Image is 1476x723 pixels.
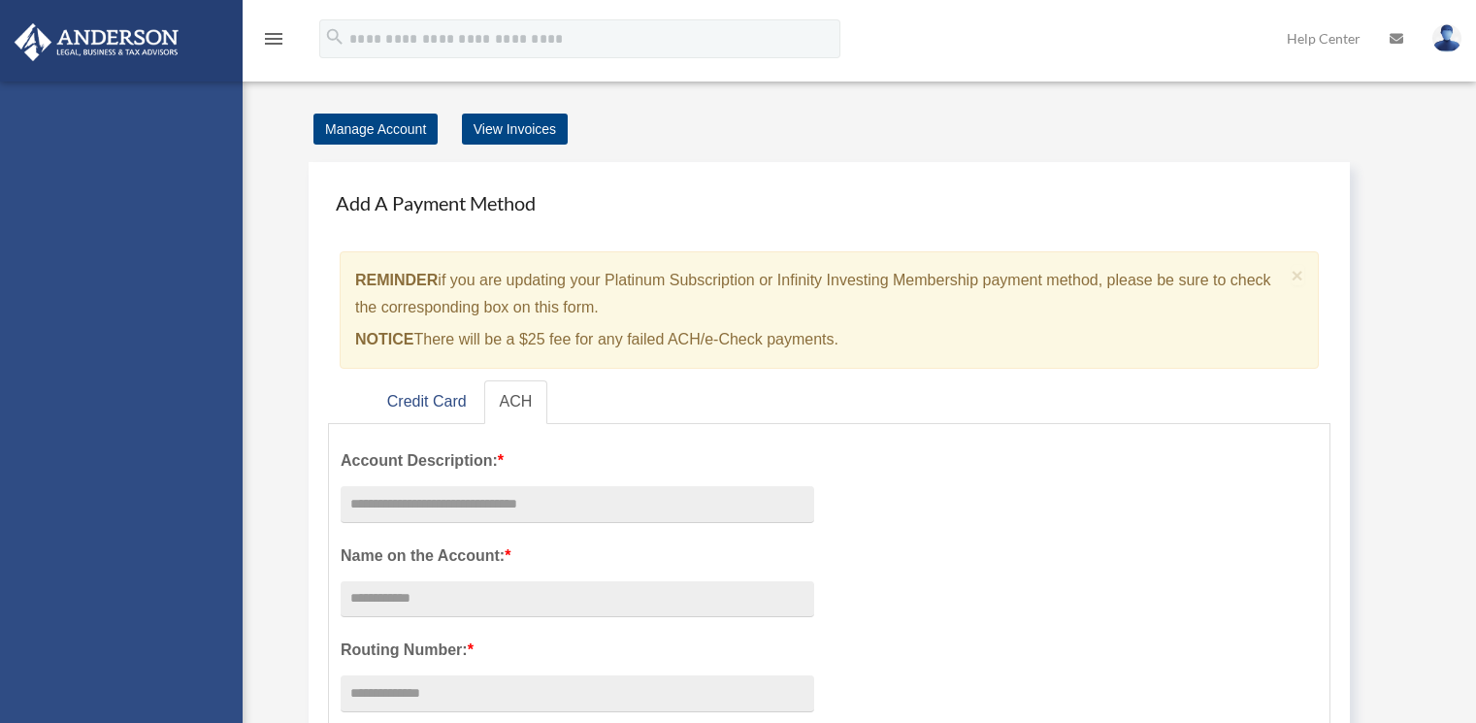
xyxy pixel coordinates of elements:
[462,114,568,145] a: View Invoices
[355,272,438,288] strong: REMINDER
[484,380,548,424] a: ACH
[341,542,814,570] label: Name on the Account:
[328,181,1330,224] h4: Add A Payment Method
[262,27,285,50] i: menu
[372,380,482,424] a: Credit Card
[1292,264,1304,286] span: ×
[355,331,413,347] strong: NOTICE
[341,637,814,664] label: Routing Number:
[1292,265,1304,285] button: Close
[340,251,1319,369] div: if you are updating your Platinum Subscription or Infinity Investing Membership payment method, p...
[355,326,1284,353] p: There will be a $25 fee for any failed ACH/e-Check payments.
[324,26,345,48] i: search
[1432,24,1461,52] img: User Pic
[341,447,814,475] label: Account Description:
[313,114,438,145] a: Manage Account
[9,23,184,61] img: Anderson Advisors Platinum Portal
[262,34,285,50] a: menu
